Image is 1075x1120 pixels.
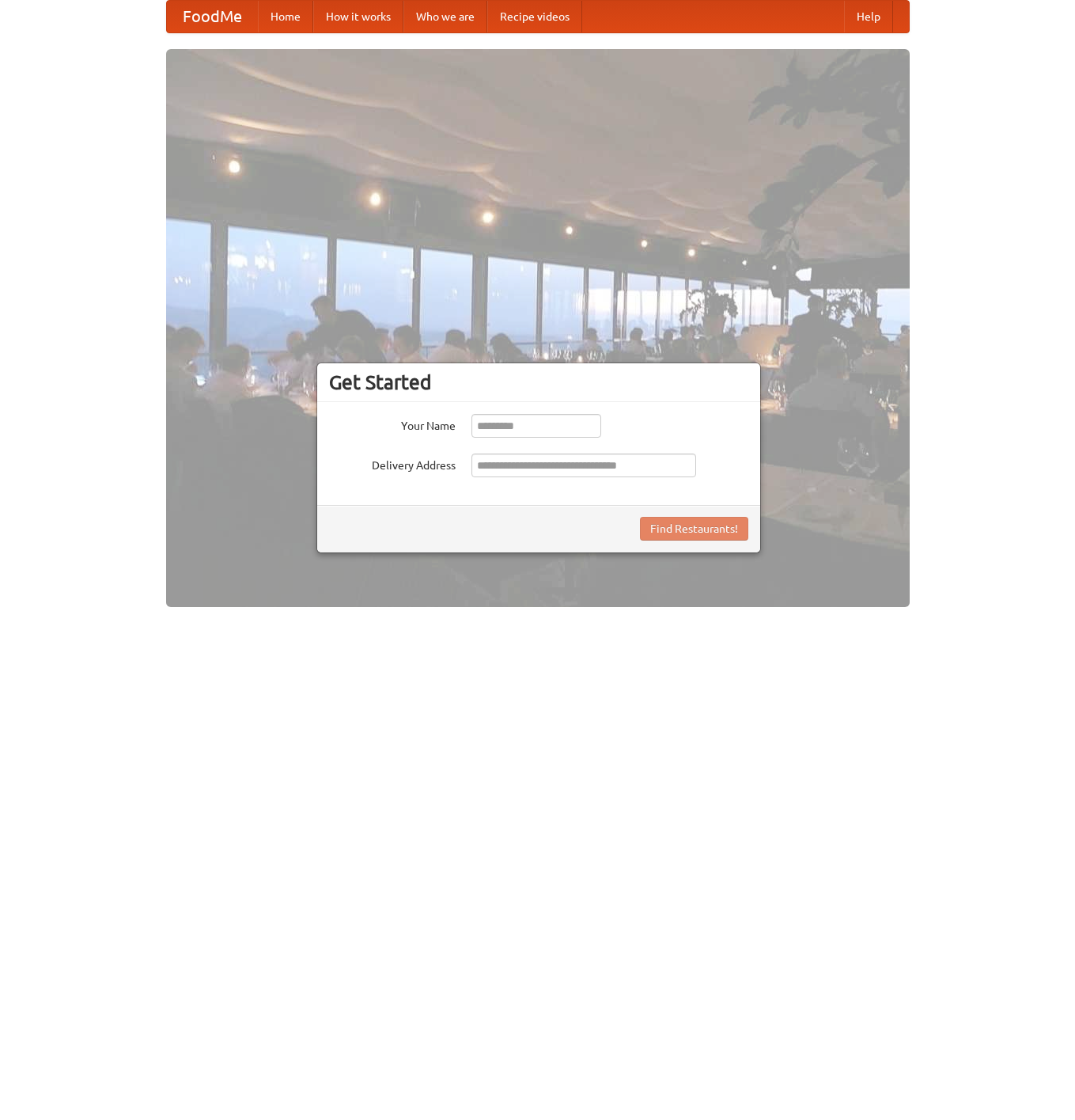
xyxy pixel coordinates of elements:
[313,1,403,32] a: How it works
[403,1,487,32] a: Who we are
[329,370,748,394] h3: Get Started
[167,1,258,32] a: FoodMe
[487,1,582,32] a: Recipe videos
[258,1,313,32] a: Home
[844,1,893,32] a: Help
[329,414,456,434] label: Your Name
[640,517,748,541] button: Find Restaurants!
[329,454,456,473] label: Delivery Address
